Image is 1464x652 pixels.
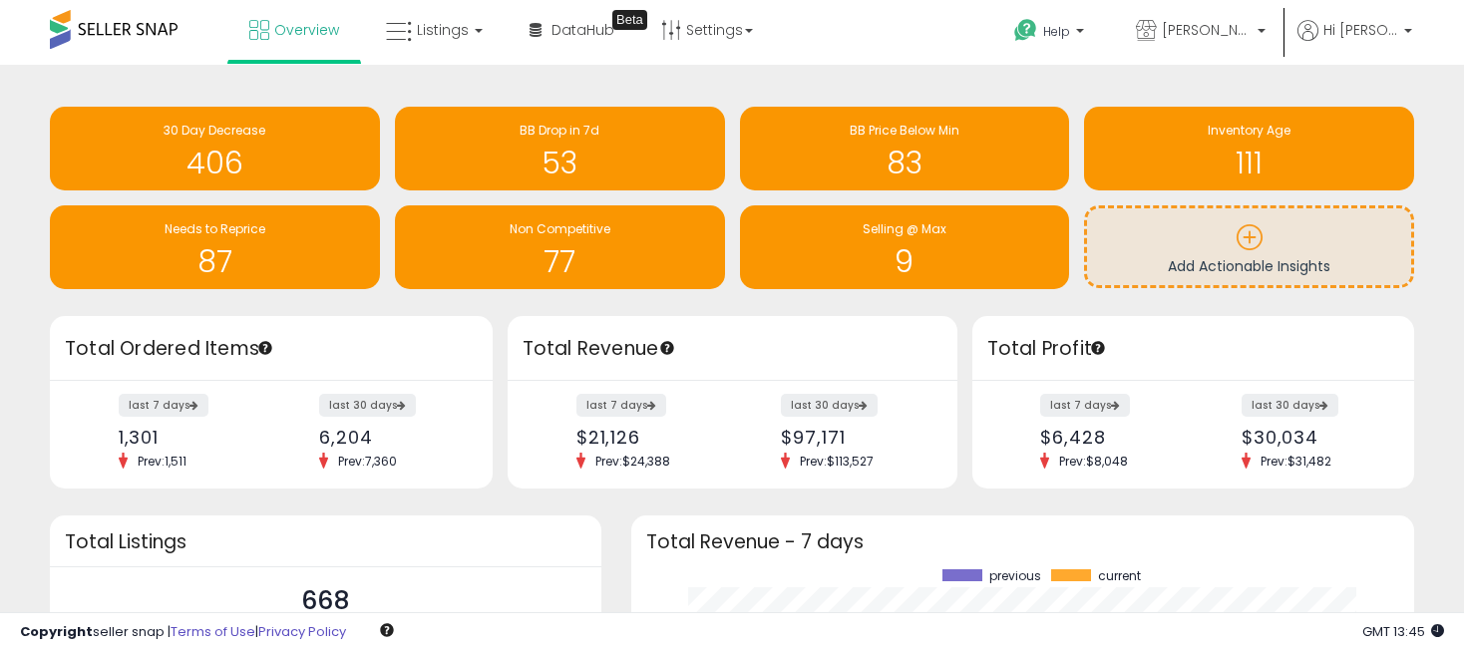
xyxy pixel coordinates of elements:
[405,245,715,278] h1: 77
[1098,569,1141,583] span: current
[510,220,610,237] span: Non Competitive
[128,453,196,470] span: Prev: 1,511
[1362,622,1444,641] span: 2025-09-6 13:45 GMT
[164,122,265,139] span: 30 Day Decrease
[750,245,1060,278] h1: 9
[1043,23,1070,40] span: Help
[1297,20,1412,65] a: Hi [PERSON_NAME]
[20,622,93,641] strong: Copyright
[256,339,274,357] div: Tooltip anchor
[1094,147,1404,179] h1: 111
[65,335,478,363] h3: Total Ordered Items
[576,427,717,448] div: $21,126
[274,20,339,40] span: Overview
[119,427,256,448] div: 1,301
[658,339,676,357] div: Tooltip anchor
[850,122,959,139] span: BB Price Below Min
[328,453,407,470] span: Prev: 7,360
[60,147,370,179] h1: 406
[523,335,942,363] h3: Total Revenue
[987,335,1400,363] h3: Total Profit
[1089,339,1107,357] div: Tooltip anchor
[119,394,208,417] label: last 7 days
[1251,453,1341,470] span: Prev: $31,482
[1084,107,1414,190] a: Inventory Age 111
[50,107,380,190] a: 30 Day Decrease 406
[998,3,1104,65] a: Help
[171,622,255,641] a: Terms of Use
[319,394,416,417] label: last 30 days
[165,220,265,237] span: Needs to Reprice
[65,534,586,549] h3: Total Listings
[863,220,946,237] span: Selling @ Max
[395,107,725,190] a: BB Drop in 7d 53
[520,122,599,139] span: BB Drop in 7d
[781,394,878,417] label: last 30 days
[1323,20,1398,40] span: Hi [PERSON_NAME]
[1168,256,1330,276] span: Add Actionable Insights
[740,107,1070,190] a: BB Price Below Min 83
[551,20,614,40] span: DataHub
[319,427,457,448] div: 6,204
[1013,18,1038,43] i: Get Help
[60,245,370,278] h1: 87
[20,623,346,642] div: seller snap | |
[612,10,647,30] div: Tooltip anchor
[258,622,346,641] a: Privacy Policy
[740,205,1070,289] a: Selling @ Max 9
[395,205,725,289] a: Non Competitive 77
[1049,453,1138,470] span: Prev: $8,048
[1040,427,1178,448] div: $6,428
[1242,427,1379,448] div: $30,034
[1208,122,1290,139] span: Inventory Age
[50,205,380,289] a: Needs to Reprice 87
[273,582,378,620] p: 668
[585,453,680,470] span: Prev: $24,388
[405,147,715,179] h1: 53
[378,621,396,639] div: Tooltip anchor
[1040,394,1130,417] label: last 7 days
[1162,20,1252,40] span: [PERSON_NAME] LLC
[1242,394,1338,417] label: last 30 days
[646,534,1400,549] h3: Total Revenue - 7 days
[1087,208,1411,285] a: Add Actionable Insights
[576,394,666,417] label: last 7 days
[417,20,469,40] span: Listings
[790,453,884,470] span: Prev: $113,527
[750,147,1060,179] h1: 83
[989,569,1041,583] span: previous
[781,427,921,448] div: $97,171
